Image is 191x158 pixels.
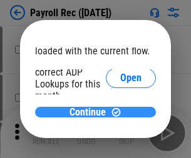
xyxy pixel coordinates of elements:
div: Please select the correct ADP Lookups for this month [35,54,106,102]
span: Continue [70,107,106,117]
button: ContinueContinue [35,107,156,117]
button: Open [106,68,156,88]
span: Open [120,73,142,83]
img: Continue [111,107,121,117]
